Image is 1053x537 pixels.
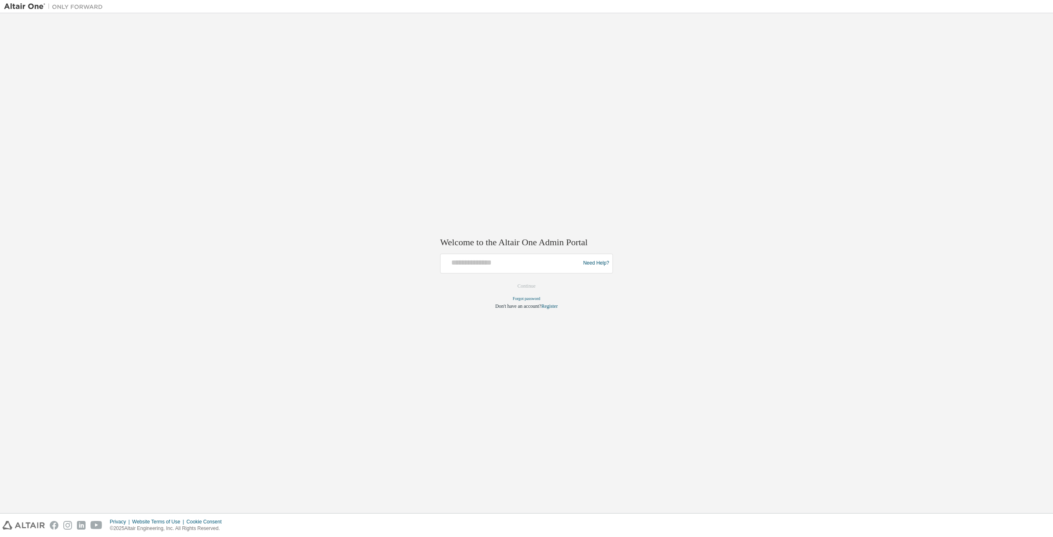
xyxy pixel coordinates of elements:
a: Need Help? [583,263,609,264]
div: Cookie Consent [186,518,226,525]
div: Website Terms of Use [132,518,186,525]
p: © 2025 Altair Engineering, Inc. All Rights Reserved. [110,525,227,532]
h2: Welcome to the Altair One Admin Portal [440,237,613,249]
div: Privacy [110,518,132,525]
a: Forgot password [513,296,540,301]
a: Register [541,303,558,309]
img: facebook.svg [50,521,58,530]
span: Don't have an account? [495,303,541,309]
img: linkedin.svg [77,521,86,530]
img: youtube.svg [90,521,102,530]
img: Altair One [4,2,107,11]
img: instagram.svg [63,521,72,530]
img: altair_logo.svg [2,521,45,530]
